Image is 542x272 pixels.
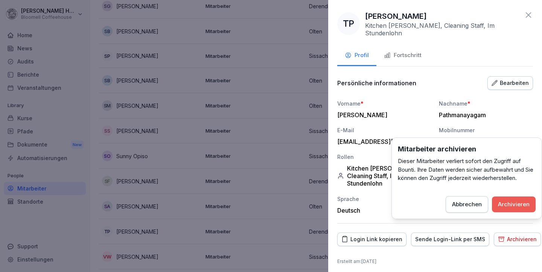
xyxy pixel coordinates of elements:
[439,100,533,107] div: Nachname
[498,235,537,243] div: Archivieren
[415,235,485,243] div: Sende Login-Link per SMS
[498,200,530,209] div: Archivieren
[365,11,427,22] p: [PERSON_NAME]
[492,79,529,87] div: Bearbeiten
[337,195,431,203] div: Sprache
[337,111,428,119] div: [PERSON_NAME]
[452,200,482,209] div: Abbrechen
[337,79,416,87] p: Persönliche informationen
[337,46,376,66] button: Profil
[446,196,488,213] button: Abbrechen
[439,111,529,119] div: Pathmanayagam
[492,196,536,212] button: Archivieren
[337,12,360,35] div: TP
[337,138,428,145] div: [EMAIL_ADDRESS][DOMAIN_NAME]
[411,233,489,246] button: Sende Login-Link per SMS
[398,157,536,183] p: Dieser Mitarbeiter verliert sofort den Zugriff auf Bounti. Ihre Daten werden sicher aufbewahrt un...
[487,76,533,90] button: Bearbeiten
[341,235,402,243] div: Login Link kopieren
[365,22,520,37] p: Kitchen [PERSON_NAME], Cleaning Staff, Im Stundenlohn
[337,258,533,265] p: Erstellt am : [DATE]
[398,144,536,154] h3: Mitarbeiter archivieren
[337,126,431,134] div: E-Mail
[345,51,369,60] div: Profil
[376,46,429,66] button: Fortschritt
[384,51,422,60] div: Fortschritt
[337,207,431,214] div: Deutsch
[337,165,431,187] div: Kitchen [PERSON_NAME], Cleaning Staff, Im Stundenlohn
[439,126,533,134] div: Mobilnummer
[494,233,541,246] button: Archivieren
[337,233,406,246] button: Login Link kopieren
[337,153,431,161] div: Rollen
[337,100,431,107] div: Vorname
